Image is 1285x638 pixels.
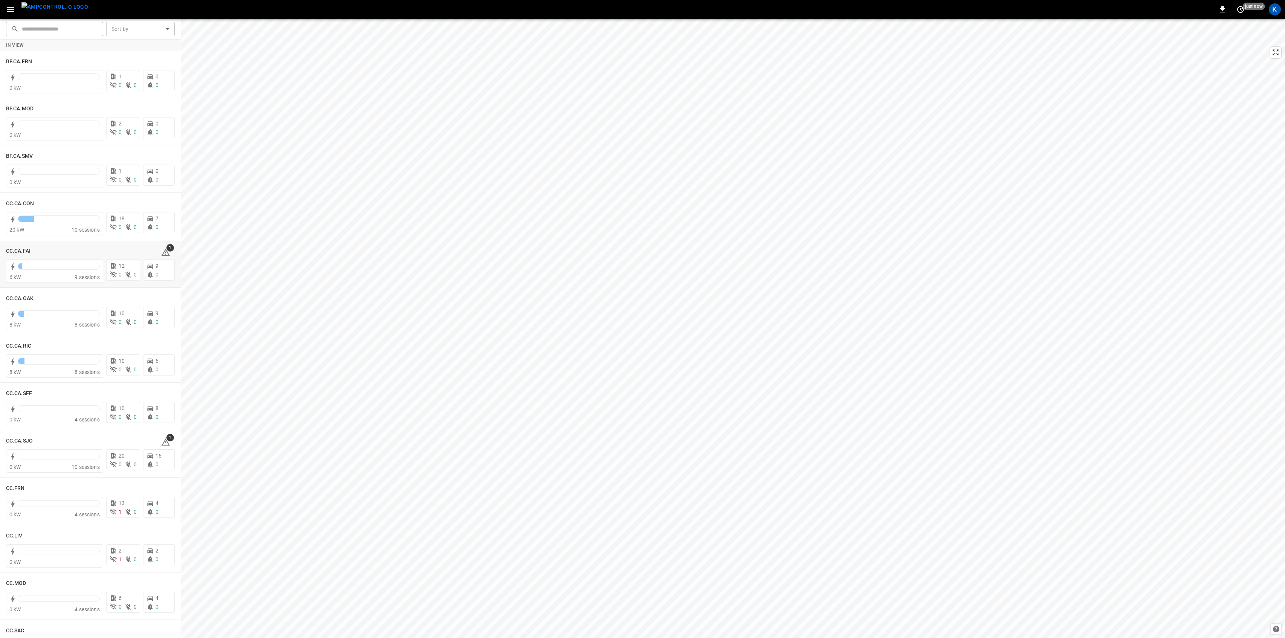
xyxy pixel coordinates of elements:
span: 0 [119,604,122,610]
span: 0 [155,129,159,135]
span: 0 [155,366,159,372]
span: 0 [134,461,137,467]
span: 4 [155,595,159,601]
span: 0 [134,509,137,515]
span: 16 [155,453,162,459]
span: 0 [134,224,137,230]
span: 12 [119,263,125,269]
span: 0 kW [9,511,21,517]
span: 2 [155,548,159,554]
span: 10 [119,405,125,411]
span: 0 [155,604,159,610]
span: 0 [155,168,159,174]
div: profile-icon [1269,3,1281,15]
span: 0 [119,272,122,278]
h6: BF.CA.MOD [6,105,34,113]
span: 0 [155,177,159,183]
span: 0 [119,461,122,467]
span: 0 [119,224,122,230]
h6: BF.CA.FRN [6,58,32,66]
span: 0 [155,272,159,278]
span: 0 [119,177,122,183]
span: 0 [119,366,122,372]
h6: CC.LIV [6,532,23,540]
span: 6 kW [9,274,21,280]
span: 18 [119,215,125,221]
span: 8 sessions [75,322,100,328]
span: 0 [119,319,122,325]
span: 0 [155,82,159,88]
span: 0 [155,73,159,79]
span: 0 [155,319,159,325]
span: 0 [155,121,159,127]
img: ampcontrol.io logo [21,2,88,12]
span: 10 sessions [72,464,100,470]
span: just now [1243,3,1265,10]
h6: CC.CA.SJO [6,437,33,445]
span: 1 [119,168,122,174]
span: 20 kW [9,227,24,233]
h6: CC.CA.SFF [6,389,32,398]
span: 7 [155,215,159,221]
span: 0 [134,129,137,135]
span: 0 kW [9,559,21,565]
span: 0 [155,461,159,467]
span: 0 [119,414,122,420]
span: 0 kW [9,464,21,470]
span: 0 [134,414,137,420]
span: 8 kW [9,369,21,375]
span: 0 [119,82,122,88]
span: 4 [155,500,159,506]
span: 10 sessions [72,227,100,233]
span: 0 kW [9,417,21,423]
span: 0 [155,414,159,420]
span: 0 [134,319,137,325]
span: 10 [119,310,125,316]
span: 2 [119,121,122,127]
h6: CC.SAC [6,627,24,635]
span: 4 sessions [75,417,100,423]
span: 0 [155,224,159,230]
h6: CC.CA.RIC [6,342,31,350]
span: 9 sessions [75,274,100,280]
span: 2 [119,548,122,554]
span: 0 [134,556,137,562]
span: 0 [134,366,137,372]
button: set refresh interval [1235,3,1247,15]
span: 1 [166,244,174,252]
span: 13 [119,500,125,506]
span: 0 [119,129,122,135]
h6: CC.MOD [6,579,26,588]
span: 1 [119,73,122,79]
span: 0 [134,82,137,88]
h6: CC.CA.FAI [6,247,30,255]
span: 9 [155,310,159,316]
span: 0 kW [9,85,21,91]
span: 4 sessions [75,606,100,612]
span: 1 [119,509,122,515]
span: 0 [134,177,137,183]
span: 0 kW [9,179,21,185]
span: 0 [134,272,137,278]
span: 1 [166,434,174,441]
span: 8 sessions [75,369,100,375]
span: 6 [119,595,122,601]
span: 0 kW [9,132,21,138]
span: 0 [155,509,159,515]
h6: CC.CA.CON [6,200,34,208]
span: 1 [119,556,122,562]
span: 20 [119,453,125,459]
span: 0 [155,556,159,562]
h6: BF.CA.SMV [6,152,33,160]
span: 9 [155,263,159,269]
strong: In View [6,43,24,48]
span: 0 kW [9,606,21,612]
span: 6 [155,358,159,364]
h6: CC.FRN [6,484,25,493]
span: 8 [155,405,159,411]
span: 10 [119,358,125,364]
span: 4 sessions [75,511,100,517]
span: 0 [134,604,137,610]
h6: CC.CA.OAK [6,295,34,303]
span: 8 kW [9,322,21,328]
